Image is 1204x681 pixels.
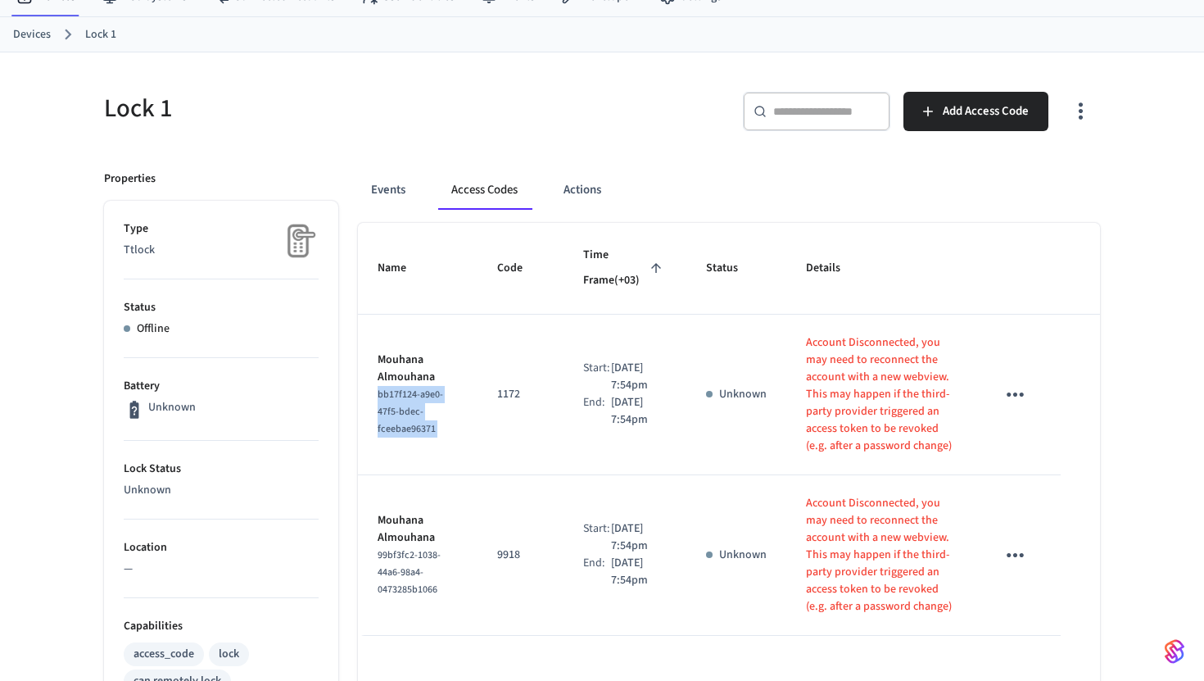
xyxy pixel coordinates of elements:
[137,320,170,338] p: Offline
[378,388,443,436] span: bb17f124-a9e0-47f5-bdec-fceebae96371
[611,360,667,394] p: [DATE] 7:54pm
[358,170,1100,210] div: ant example
[706,256,759,281] span: Status
[438,170,531,210] button: Access Codes
[583,360,610,394] div: Start:
[358,223,1100,636] table: sticky table
[378,512,458,547] p: Mouhana Almouhana
[124,299,319,316] p: Status
[806,334,957,455] p: Account Disconnected, you may need to reconnect the account with a new webview. This may happen i...
[903,92,1048,131] button: Add Access Code
[378,548,441,597] span: 99bf3fc2-1038-44a6-98a4-0473285b1066
[134,646,194,663] div: access_code
[104,92,592,125] h5: Lock 1
[378,256,428,281] span: Name
[358,170,419,210] button: Events
[124,220,319,238] p: Type
[378,352,458,386] p: Mouhana Almouhana
[497,547,544,564] p: 9918
[583,555,610,589] div: End:
[1165,638,1184,665] img: SeamLogoGradient.69752ec5.svg
[611,555,667,589] p: [DATE] 7:54pm
[583,394,610,429] div: End:
[104,170,156,188] p: Properties
[550,170,614,210] button: Actions
[124,539,319,556] p: Location
[124,561,319,578] p: —
[124,242,319,259] p: Ttlock
[611,520,667,555] p: [DATE] 7:54pm
[719,386,767,403] p: Unknown
[583,520,610,555] div: Start:
[806,256,862,281] span: Details
[124,461,319,478] p: Lock Status
[85,26,116,43] a: Lock 1
[497,256,544,281] span: Code
[583,243,666,294] span: Time Frame(+03)
[124,618,319,635] p: Capabilities
[611,394,667,429] p: [DATE] 7:54pm
[219,646,239,663] div: lock
[806,495,957,615] p: Account Disconnected, you may need to reconnect the account with a new webview. This may happen i...
[13,26,51,43] a: Devices
[124,378,319,395] p: Battery
[124,482,319,499] p: Unknown
[148,399,196,416] p: Unknown
[497,386,544,403] p: 1172
[719,547,767,564] p: Unknown
[943,101,1029,122] span: Add Access Code
[278,220,319,261] img: Placeholder Lock Image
